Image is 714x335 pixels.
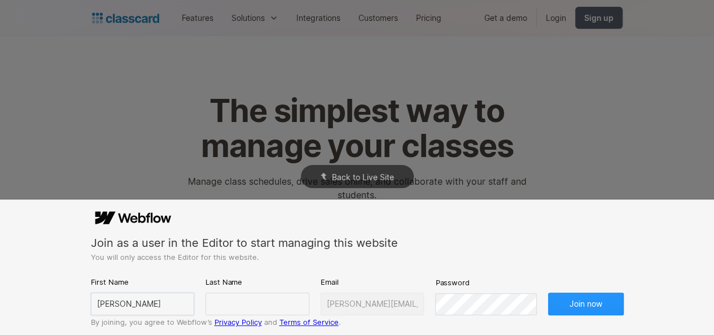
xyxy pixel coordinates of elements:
span: Last Name [205,277,242,287]
div: By joining, you agree to Webflow’s and . [91,317,624,327]
button: Join now [548,293,624,315]
span: Back to Live Site [332,172,394,182]
a: Terms of Service [279,317,339,327]
span: Email [321,277,338,287]
span: Password [435,277,469,288]
div: You will only access the Editor for this website. [91,253,624,262]
a: Privacy Policy [214,317,262,327]
div: Join as a user in the Editor to start managing this website [91,236,624,251]
span: First Name [91,277,129,287]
